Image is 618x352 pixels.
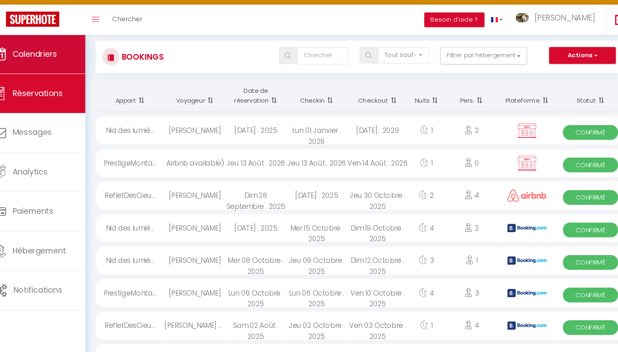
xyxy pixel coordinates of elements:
span: Hébergement [31,243,81,253]
img: ... [505,24,517,33]
input: Chercher [299,56,347,72]
button: Besoin d'aide ? [419,23,476,37]
a: Chercher [119,16,159,45]
span: Réservations [31,94,78,105]
span: Messages [31,131,68,141]
th: Sort by checkout [346,87,403,117]
span: Chercher [125,25,153,34]
th: Sort by booking date [231,87,289,117]
th: Sort by channel [488,87,543,117]
h3: Bookings [132,56,173,74]
th: Sort by people [439,87,488,117]
span: Paiements [31,206,69,216]
span: Notifications [31,280,78,290]
span: Calendriers [31,57,73,67]
span: Analytics [31,168,64,179]
th: Sort by status [543,87,608,117]
th: Sort by nights [403,87,438,117]
th: Sort by rentals [109,87,174,117]
img: logout [599,25,609,35]
span: [PERSON_NAME] [523,23,580,33]
th: Sort by guest [174,87,231,117]
img: Super Booking [25,22,75,37]
a: ... [PERSON_NAME] [499,16,590,45]
button: Filtrer par hébergement [434,56,516,72]
button: Actions [537,56,600,72]
a: >>> ICI <<<< [390,4,419,11]
th: Sort by checkin [289,87,346,117]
